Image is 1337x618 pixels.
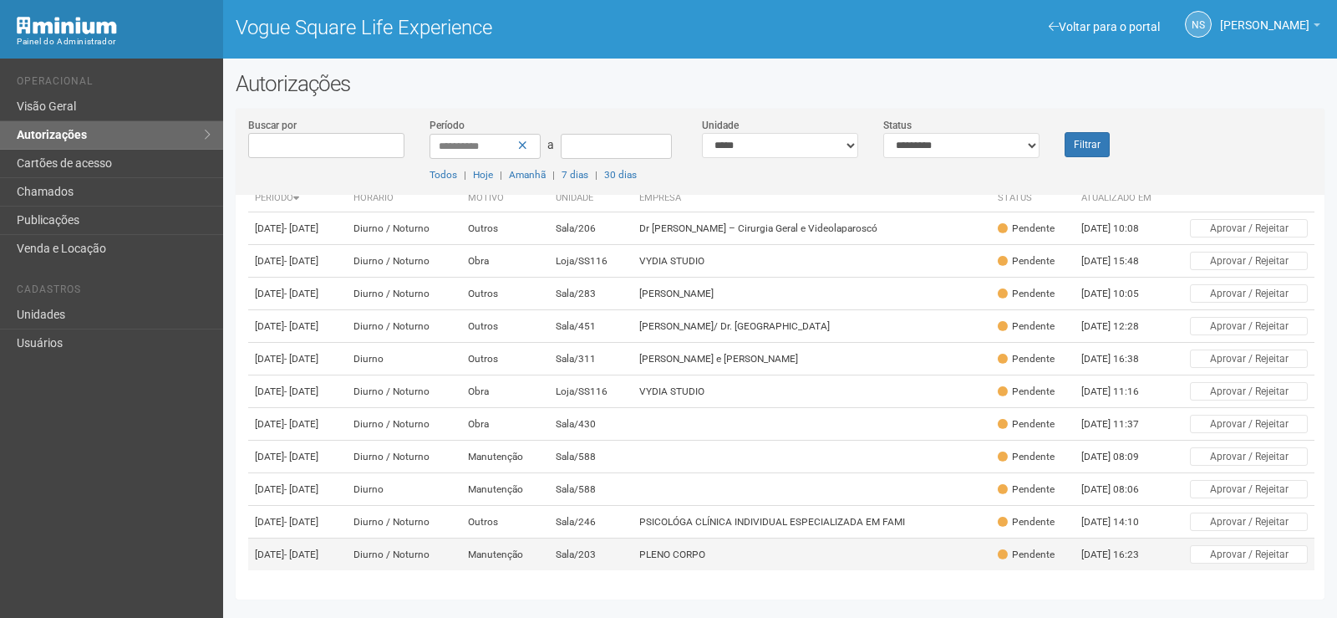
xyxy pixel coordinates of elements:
[998,483,1055,497] div: Pendente
[1075,185,1167,212] th: Atualizado em
[549,441,633,473] td: Sala/588
[284,418,318,430] span: - [DATE]
[998,254,1055,268] div: Pendente
[284,483,318,495] span: - [DATE]
[17,34,211,49] div: Painel do Administrador
[1185,11,1212,38] a: NS
[1075,310,1167,343] td: [DATE] 12:28
[883,118,912,133] label: Status
[248,375,347,408] td: [DATE]
[998,450,1055,464] div: Pendente
[633,245,991,278] td: VYDIA STUDIO
[549,185,633,212] th: Unidade
[464,169,466,181] span: |
[549,375,633,408] td: Loja/SS116
[347,245,461,278] td: Diurno / Noturno
[473,169,493,181] a: Hoje
[284,222,318,234] span: - [DATE]
[633,310,991,343] td: [PERSON_NAME]/ Dr. [GEOGRAPHIC_DATA]
[236,71,1324,96] h2: Autorizações
[248,278,347,310] td: [DATE]
[347,310,461,343] td: Diurno / Noturno
[1190,219,1308,237] button: Aprovar / Rejeitar
[248,408,347,441] td: [DATE]
[1190,252,1308,270] button: Aprovar / Rejeitar
[1075,212,1167,245] td: [DATE] 10:08
[633,278,991,310] td: [PERSON_NAME]
[248,539,347,571] td: [DATE]
[1075,506,1167,539] td: [DATE] 14:10
[1075,539,1167,571] td: [DATE] 16:23
[549,408,633,441] td: Sala/430
[284,320,318,332] span: - [DATE]
[998,319,1055,334] div: Pendente
[461,539,549,571] td: Manutenção
[347,473,461,506] td: Diurno
[461,185,549,212] th: Motivo
[549,473,633,506] td: Sala/588
[461,375,549,408] td: Obra
[633,375,991,408] td: VYDIA STUDIO
[1190,545,1308,564] button: Aprovar / Rejeitar
[17,75,211,93] li: Operacional
[1065,132,1110,157] button: Filtrar
[1075,343,1167,375] td: [DATE] 16:38
[1190,447,1308,466] button: Aprovar / Rejeitar
[284,288,318,299] span: - [DATE]
[998,515,1055,529] div: Pendente
[1075,278,1167,310] td: [DATE] 10:05
[248,310,347,343] td: [DATE]
[347,408,461,441] td: Diurno / Noturno
[1220,21,1320,34] a: [PERSON_NAME]
[284,386,318,397] span: - [DATE]
[461,278,549,310] td: Outros
[1190,284,1308,303] button: Aprovar / Rejeitar
[430,118,465,133] label: Período
[347,441,461,473] td: Diurno / Noturno
[549,212,633,245] td: Sala/206
[1190,350,1308,368] button: Aprovar / Rejeitar
[347,278,461,310] td: Diurno / Noturno
[1075,245,1167,278] td: [DATE] 15:48
[284,549,318,560] span: - [DATE]
[284,353,318,365] span: - [DATE]
[1190,317,1308,335] button: Aprovar / Rejeitar
[347,343,461,375] td: Diurno
[509,169,546,181] a: Amanhã
[347,539,461,571] td: Diurno / Noturno
[461,408,549,441] td: Obra
[1075,375,1167,408] td: [DATE] 11:16
[248,441,347,473] td: [DATE]
[998,417,1055,432] div: Pendente
[248,245,347,278] td: [DATE]
[633,212,991,245] td: Dr [PERSON_NAME] – Cirurgia Geral e Videolaparoscó
[998,287,1055,301] div: Pendente
[549,343,633,375] td: Sala/311
[1190,513,1308,531] button: Aprovar / Rejeitar
[1190,382,1308,401] button: Aprovar / Rejeitar
[991,185,1075,212] th: Status
[461,343,549,375] td: Outros
[461,441,549,473] td: Manutenção
[284,516,318,528] span: - [DATE]
[633,343,991,375] td: [PERSON_NAME] e [PERSON_NAME]
[552,169,555,181] span: |
[1075,441,1167,473] td: [DATE] 08:09
[549,539,633,571] td: Sala/203
[236,17,768,38] h1: Vogue Square Life Experience
[549,278,633,310] td: Sala/283
[430,169,457,181] a: Todos
[702,118,739,133] label: Unidade
[17,17,117,34] img: Minium
[248,185,347,212] th: Período
[1190,480,1308,498] button: Aprovar / Rejeitar
[595,169,597,181] span: |
[633,539,991,571] td: PLENO CORPO
[347,185,461,212] th: Horário
[461,310,549,343] td: Outros
[998,352,1055,366] div: Pendente
[633,506,991,539] td: PSICOLÓGA CLÍNICA INDIVIDUAL ESPECIALIZADA EM FAMI
[549,310,633,343] td: Sala/451
[248,343,347,375] td: [DATE]
[284,255,318,267] span: - [DATE]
